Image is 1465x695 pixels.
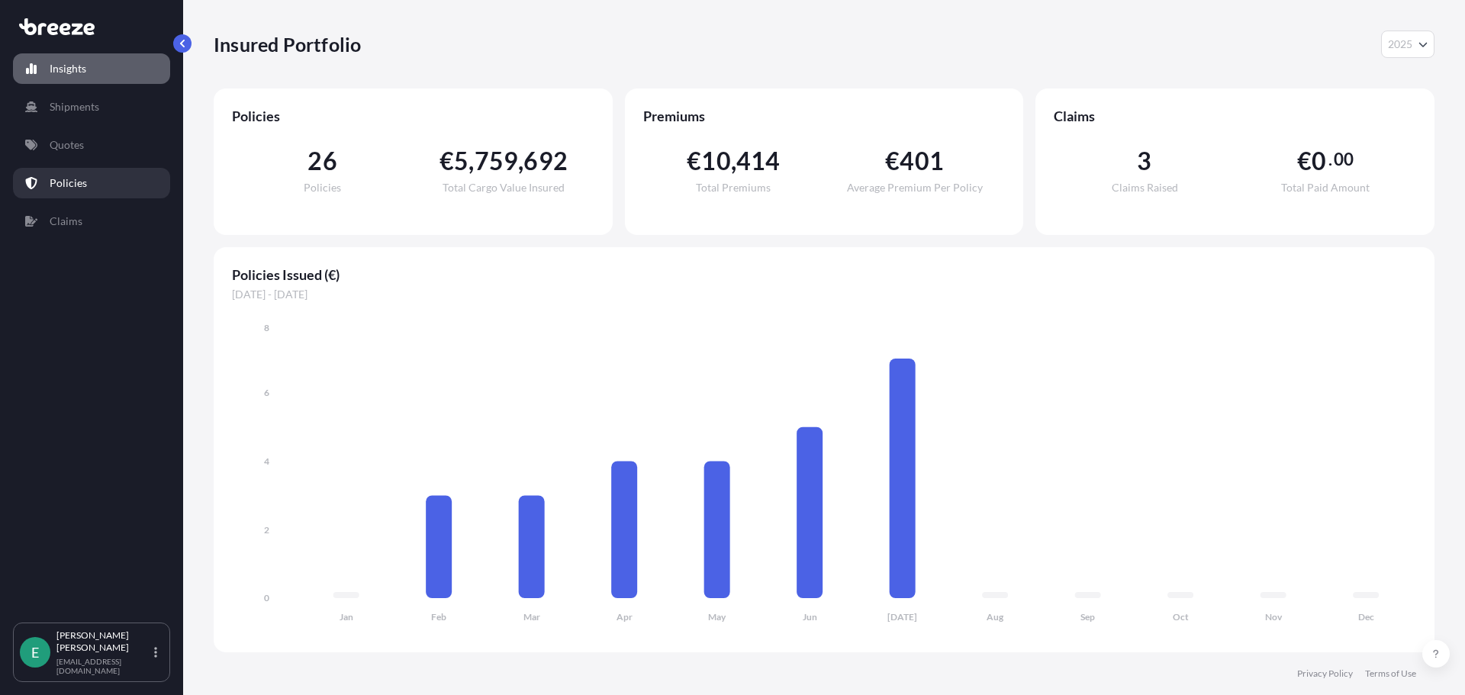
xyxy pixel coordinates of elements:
[1365,668,1416,680] a: Terms of Use
[431,611,446,623] tspan: Feb
[56,657,151,675] p: [EMAIL_ADDRESS][DOMAIN_NAME]
[50,99,99,114] p: Shipments
[264,387,269,398] tspan: 6
[264,455,269,467] tspan: 4
[13,92,170,122] a: Shipments
[1358,611,1374,623] tspan: Dec
[13,130,170,160] a: Quotes
[523,149,568,173] span: 692
[454,149,468,173] span: 5
[56,629,151,654] p: [PERSON_NAME] [PERSON_NAME]
[1173,611,1189,623] tspan: Oct
[468,149,474,173] span: ,
[803,611,817,623] tspan: Jun
[13,206,170,236] a: Claims
[1381,31,1434,58] button: Year Selector
[1297,149,1312,173] span: €
[31,645,39,660] span: E
[1137,149,1151,173] span: 3
[731,149,736,173] span: ,
[232,265,1416,284] span: Policies Issued (€)
[1265,611,1283,623] tspan: Nov
[264,322,269,333] tspan: 8
[696,182,771,193] span: Total Premiums
[617,611,633,623] tspan: Apr
[987,611,1004,623] tspan: Aug
[50,175,87,191] p: Policies
[13,53,170,84] a: Insights
[1080,611,1095,623] tspan: Sep
[475,149,519,173] span: 759
[307,149,336,173] span: 26
[443,182,565,193] span: Total Cargo Value Insured
[1054,107,1416,125] span: Claims
[214,32,361,56] p: Insured Portfolio
[1112,182,1178,193] span: Claims Raised
[523,611,540,623] tspan: Mar
[1388,37,1412,52] span: 2025
[50,137,84,153] p: Quotes
[232,287,1416,302] span: [DATE] - [DATE]
[304,182,341,193] span: Policies
[439,149,454,173] span: €
[1297,668,1353,680] a: Privacy Policy
[885,149,900,173] span: €
[340,611,353,623] tspan: Jan
[847,182,983,193] span: Average Premium Per Policy
[736,149,781,173] span: 414
[687,149,701,173] span: €
[50,61,86,76] p: Insights
[264,524,269,536] tspan: 2
[1328,153,1332,166] span: .
[900,149,944,173] span: 401
[887,611,917,623] tspan: [DATE]
[13,168,170,198] a: Policies
[1281,182,1370,193] span: Total Paid Amount
[232,107,594,125] span: Policies
[708,611,726,623] tspan: May
[50,214,82,229] p: Claims
[264,592,269,603] tspan: 0
[518,149,523,173] span: ,
[1312,149,1326,173] span: 0
[1334,153,1354,166] span: 00
[701,149,730,173] span: 10
[643,107,1006,125] span: Premiums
